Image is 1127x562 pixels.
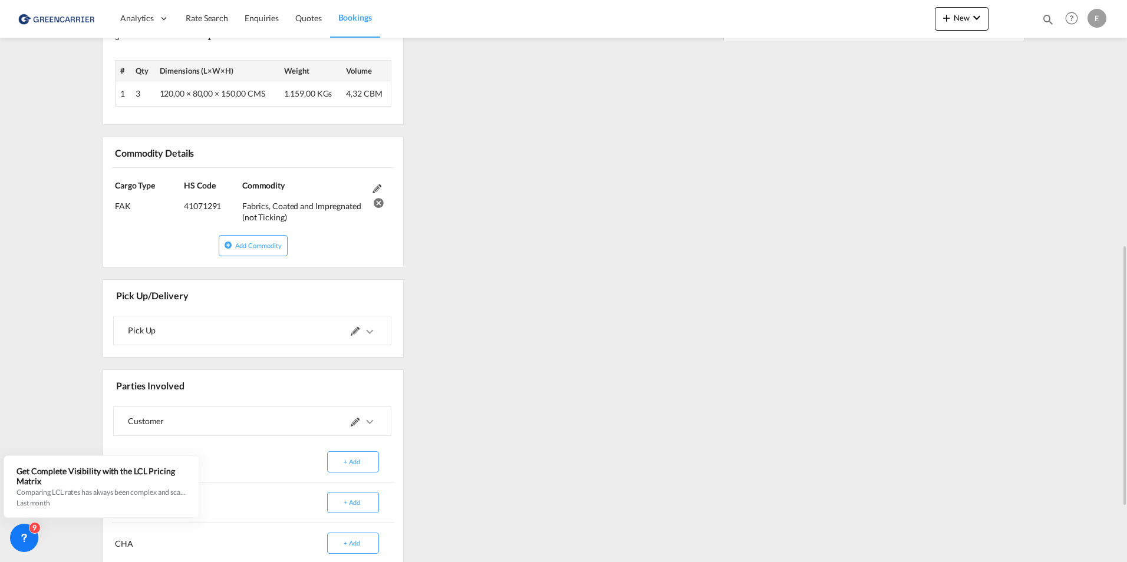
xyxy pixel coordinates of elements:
[235,242,282,249] span: Add Commodity
[219,235,287,256] button: icon-plus-circleAdd Commodity
[1042,13,1054,31] div: icon-magnify
[184,191,239,212] div: 41071291
[115,180,155,190] span: Cargo Type
[184,180,215,190] span: HS Code
[373,184,381,193] md-icon: Edit
[935,7,988,31] button: icon-plus 400-fgNewicon-chevron-down
[373,196,381,204] md-icon: icon-cancel
[128,416,164,426] span: Customer
[155,60,279,81] th: Dimensions (L×W×H)
[363,325,377,339] md-icon: icons/ic_keyboard_arrow_right_black_24px.svg
[115,191,184,212] div: FAK
[120,12,154,24] span: Analytics
[116,60,131,81] th: #
[12,12,269,24] body: Editor, editor2
[1062,8,1088,29] div: Help
[346,88,382,98] span: 4,32 CBM
[327,533,379,554] button: + Add
[113,375,251,395] div: Parties Involved
[160,88,265,98] span: 120,00 × 80,00 × 150,00 CMS
[131,60,155,81] th: Qty
[341,60,391,81] th: Volume
[1088,9,1106,28] div: E
[338,12,372,22] span: Bookings
[327,492,379,513] button: + Add
[242,191,367,223] div: Fabrics, Coated and Impregnated (not Ticking)
[112,142,251,163] div: Commodity Details
[186,13,228,23] span: Rate Search
[131,81,155,107] td: 3
[113,285,251,305] div: Pick Up/Delivery
[295,13,321,23] span: Quotes
[940,13,984,22] span: New
[18,5,97,32] img: 1378a7308afe11ef83610d9e779c6b34.png
[128,325,156,335] span: Pick Up
[1042,13,1054,26] md-icon: icon-magnify
[242,180,285,190] span: Commodity
[363,415,377,429] md-icon: icons/ic_keyboard_arrow_right_black_24px.svg
[940,11,954,25] md-icon: icon-plus 400-fg
[112,533,251,553] div: CHA
[1062,8,1082,28] span: Help
[224,241,232,249] md-icon: icon-plus-circle
[245,13,279,23] span: Enquiries
[327,451,379,472] button: + Add
[970,11,984,25] md-icon: icon-chevron-down
[279,60,342,81] th: Weight
[284,88,332,98] span: 1.159,00 KGs
[116,81,131,107] td: 1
